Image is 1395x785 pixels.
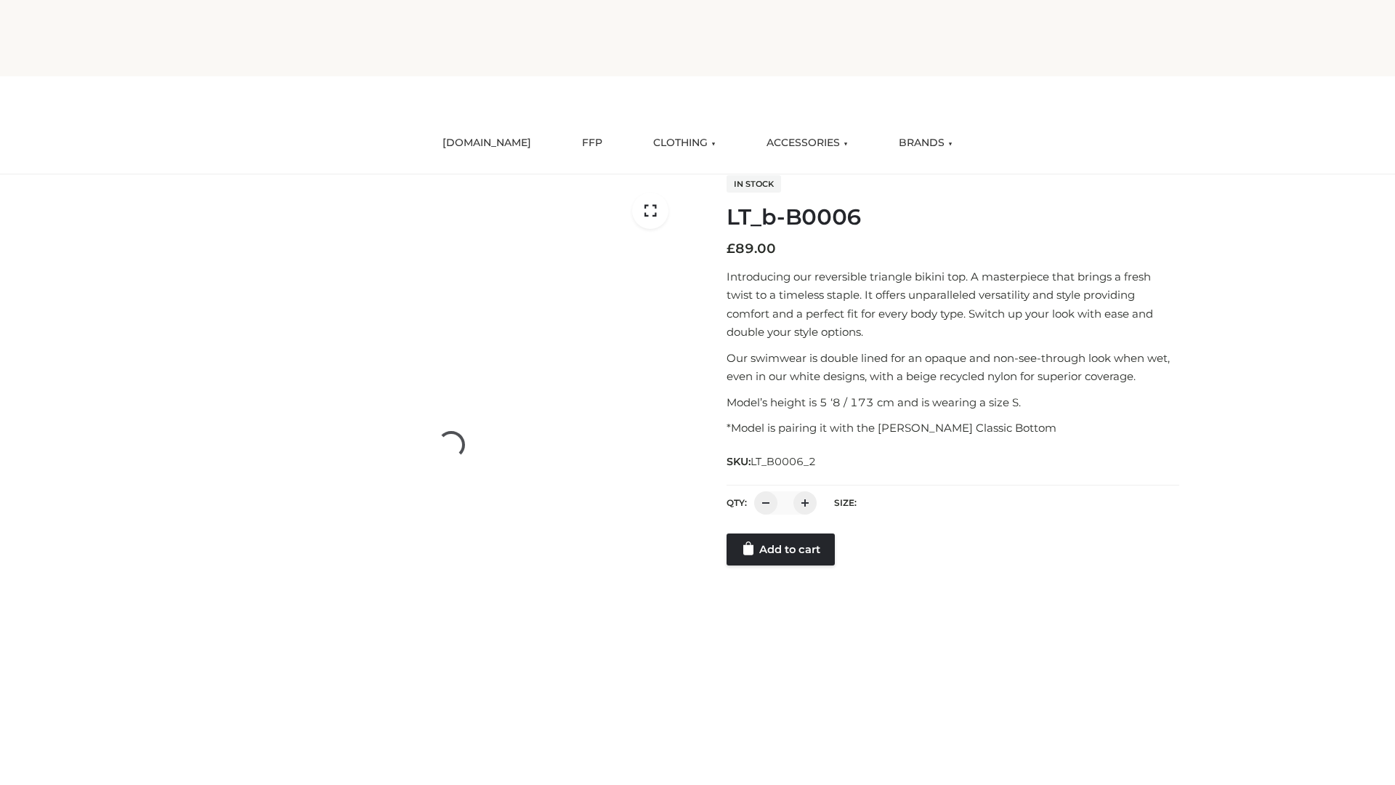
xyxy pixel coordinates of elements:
p: *Model is pairing it with the [PERSON_NAME] Classic Bottom [727,419,1179,438]
p: Our swimwear is double lined for an opaque and non-see-through look when wet, even in our white d... [727,349,1179,386]
label: QTY: [727,497,747,508]
a: ACCESSORIES [756,127,859,159]
bdi: 89.00 [727,241,776,257]
span: In stock [727,175,781,193]
label: Size: [834,497,857,508]
a: BRANDS [888,127,963,159]
a: Add to cart [727,534,835,565]
span: SKU: [727,453,817,470]
a: [DOMAIN_NAME] [432,127,542,159]
h1: LT_b-B0006 [727,204,1179,230]
p: Model’s height is 5 ‘8 / 173 cm and is wearing a size S. [727,393,1179,412]
a: CLOTHING [642,127,727,159]
a: FFP [571,127,613,159]
span: LT_B0006_2 [751,455,816,468]
span: £ [727,241,735,257]
p: Introducing our reversible triangle bikini top. A masterpiece that brings a fresh twist to a time... [727,267,1179,342]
